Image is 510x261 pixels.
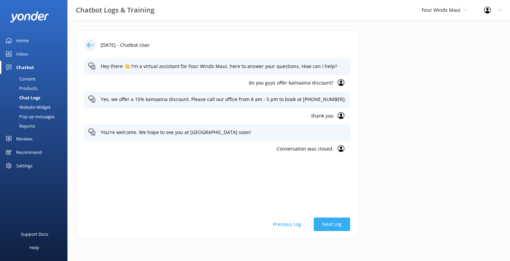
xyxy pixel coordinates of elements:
[101,129,346,136] p: You're welcome. We hope to see you at [GEOGRAPHIC_DATA] soon!
[4,112,67,121] a: Pop-up messages
[16,159,32,172] div: Settings
[4,74,67,84] a: Content
[4,102,51,112] div: Website Widget
[16,47,28,61] div: Inbox
[16,145,42,159] div: Recommend
[16,132,32,145] div: Reviews
[4,93,40,102] div: Chat Logs
[101,96,346,103] p: Yes, we offer a 15% kamaaina discount. Please call our office from 8 am - 5 pm to book at [PHONE_...
[4,121,35,131] div: Reports
[4,112,55,121] div: Pop-up messages
[30,241,39,254] div: Help
[88,79,334,87] p: do you guys offer kamaaina discount?
[4,84,37,93] div: Products
[16,61,34,74] div: Chatbot
[264,218,310,231] button: Previous Log
[88,112,334,120] p: thank you
[10,11,49,23] img: yonder-white-logo.png
[4,84,67,93] a: Products
[4,93,67,102] a: Chat Logs
[4,74,36,84] div: Content
[4,121,67,131] a: Reports
[76,5,154,15] h3: Chatbot Logs & Training
[101,63,346,70] p: Hey there 👋 I'm a virtual assistant for Four Winds Maui, here to answer your questions. How can I...
[4,102,67,112] a: Website Widget
[101,41,150,49] p: [DATE] - Chatbot User
[314,218,350,231] button: Next Log
[21,227,48,241] div: Support Docs
[88,145,334,153] p: Conversation was closed.
[16,34,29,47] div: Home
[422,7,460,13] span: Four Winds Maui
